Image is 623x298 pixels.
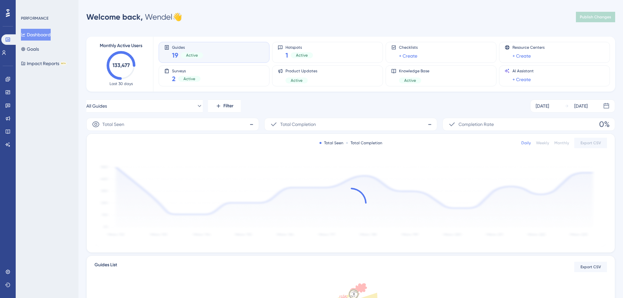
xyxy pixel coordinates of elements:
span: 0% [599,119,610,130]
span: All Guides [86,102,107,110]
span: Active [183,76,195,81]
button: Dashboard [21,29,51,41]
span: Monthly Active Users [100,42,142,50]
span: Last 30 days [110,81,133,86]
span: Total Seen [102,120,124,128]
button: Goals [21,43,39,55]
span: Resource Centers [512,45,545,50]
span: Hotspots [286,45,313,49]
span: Filter [223,102,234,110]
a: + Create [512,76,531,83]
div: BETA [61,62,66,65]
span: 19 [172,51,178,60]
span: 2 [172,74,176,83]
a: + Create [399,52,417,60]
div: Total Seen [320,140,343,146]
div: Total Completion [346,140,382,146]
button: All Guides [86,99,203,113]
div: Wendel 👋 [86,12,182,22]
button: Export CSV [574,138,607,148]
div: Monthly [554,140,569,146]
div: PERFORMANCE [21,16,48,21]
span: Completion Rate [459,120,494,128]
span: Guides List [95,261,117,273]
div: [DATE] [536,102,549,110]
span: Knowledge Base [399,68,429,74]
span: - [428,119,432,130]
span: - [250,119,253,130]
button: Publish Changes [576,12,615,22]
button: Filter [208,99,241,113]
span: Export CSV [580,264,601,270]
span: Export CSV [580,140,601,146]
a: + Create [512,52,531,60]
span: Surveys [172,68,200,73]
span: Guides [172,45,203,49]
button: Impact ReportsBETA [21,58,66,69]
button: Export CSV [574,262,607,272]
span: Product Updates [286,68,317,74]
span: AI Assistant [512,68,534,74]
span: Active [186,53,198,58]
span: Welcome back, [86,12,143,22]
div: [DATE] [574,102,588,110]
span: Total Completion [280,120,316,128]
div: Daily [521,140,531,146]
span: 1 [286,51,288,60]
span: Active [404,78,416,83]
span: Checklists [399,45,418,50]
span: Active [296,53,308,58]
span: Publish Changes [580,14,611,20]
span: Active [291,78,303,83]
text: 133,477 [112,62,130,68]
div: Weekly [536,140,549,146]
